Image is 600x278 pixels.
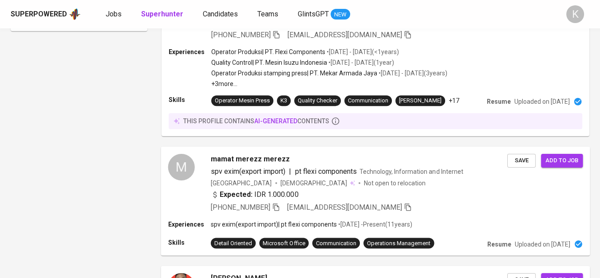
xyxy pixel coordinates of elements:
div: K [566,5,584,23]
p: • [DATE] - [DATE] ( 3 years ) [377,69,447,78]
span: pt flexi components [295,167,356,176]
a: Teams [257,9,280,20]
p: • [DATE] - [DATE] ( <1 years ) [325,47,399,56]
div: M [168,154,195,180]
p: • [DATE] - [DATE] ( 1 year ) [327,58,394,67]
span: | [289,166,291,177]
span: AI-generated [254,117,297,125]
span: Save [512,156,531,166]
div: Operations Management [367,239,430,247]
div: Quality Checker [298,97,337,105]
b: Expected: [220,189,253,200]
span: [EMAIL_ADDRESS][DOMAIN_NAME] [288,31,402,39]
span: Jobs [106,10,122,18]
span: NEW [331,10,350,19]
p: Uploaded on [DATE] [515,239,570,248]
span: Teams [257,10,278,18]
div: K3 [280,97,287,105]
p: +3 more ... [211,79,447,88]
div: Detail Oriented [214,239,252,247]
div: IDR 1.000.000 [211,189,299,200]
a: Jobs [106,9,123,20]
span: spv exim(export import) [211,167,286,176]
button: Add to job [541,154,583,168]
a: Superhunter [141,9,185,20]
p: spv exim(export import) | pt flexi components [211,220,337,229]
span: Add to job [545,156,578,166]
span: [PHONE_NUMBER] [211,203,270,211]
p: +17 [449,96,459,105]
div: Communication [348,97,388,105]
p: Experiences [169,47,211,56]
p: Resume [487,97,511,106]
span: mamat merezz merezz [211,154,290,164]
div: Communication [316,239,356,247]
p: this profile contains contents [183,117,329,125]
a: Candidates [203,9,240,20]
p: Quality Control | PT. Mesin Isuzu Indonesia [211,58,327,67]
div: [PERSON_NAME] [399,97,442,105]
p: Experiences [168,220,211,229]
button: Save [507,154,536,168]
p: Skills [168,238,211,247]
p: Not open to relocation [364,179,426,188]
p: Operator Produksi stamping press | PT. Mekar Armada Jaya [211,69,377,78]
div: [GEOGRAPHIC_DATA] [211,179,272,188]
p: Skills [169,95,211,104]
span: [PHONE_NUMBER] [211,31,271,39]
a: Superpoweredapp logo [11,8,81,21]
div: Operator Mesin Press [215,97,270,105]
span: [DEMOGRAPHIC_DATA] [280,179,348,188]
b: Superhunter [141,10,183,18]
span: [EMAIL_ADDRESS][DOMAIN_NAME] [287,203,402,211]
p: • [DATE] - Present ( 11 years ) [337,220,413,229]
span: Candidates [203,10,238,18]
a: GlintsGPT NEW [298,9,350,20]
div: Superpowered [11,9,67,20]
p: Resume [487,239,511,248]
a: Mmamat merezz merezzspv exim(export import)|pt flexi componentsTechnology, Information and Intern... [162,147,589,255]
span: GlintsGPT [298,10,329,18]
img: app logo [69,8,81,21]
span: Technology, Information and Internet [359,168,463,175]
p: Uploaded on [DATE] [514,97,570,106]
div: Microsoft Office [263,239,305,247]
p: Operator Produksi | PT. Flexi Components [211,47,325,56]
